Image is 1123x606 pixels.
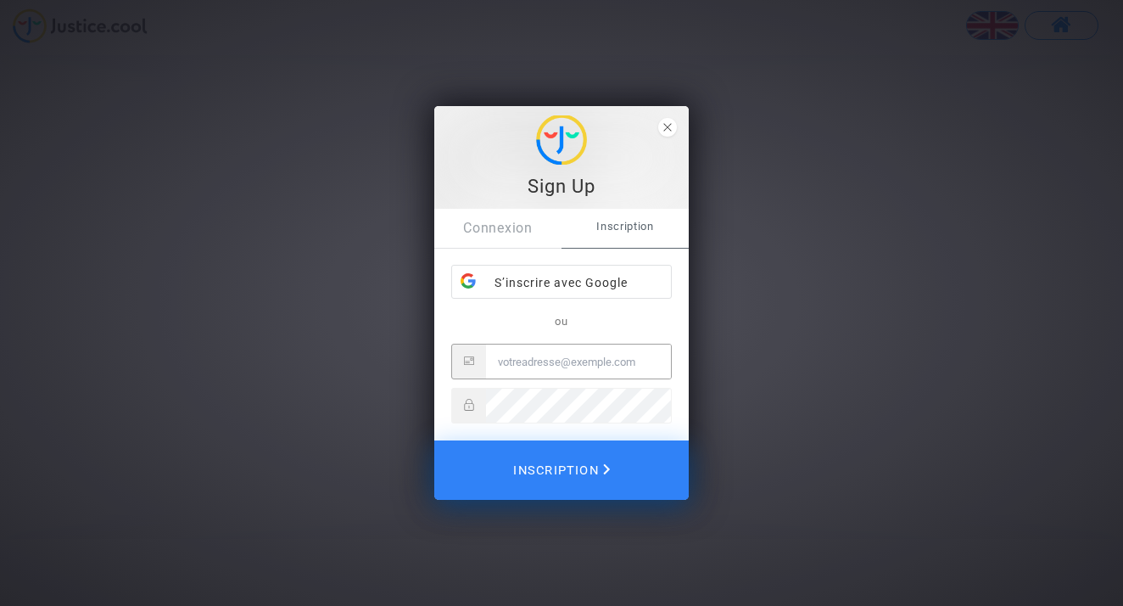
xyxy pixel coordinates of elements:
span: ou [555,315,568,328]
div: S’inscrire avec Google [452,266,671,300]
button: Inscription [434,440,689,500]
a: Connexion [434,209,561,248]
span: Inscription [561,209,689,244]
input: Password [486,389,671,423]
span: close [658,118,677,137]
div: Sign Up [444,174,679,199]
input: Email [486,345,671,379]
span: Inscription [513,452,610,489]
